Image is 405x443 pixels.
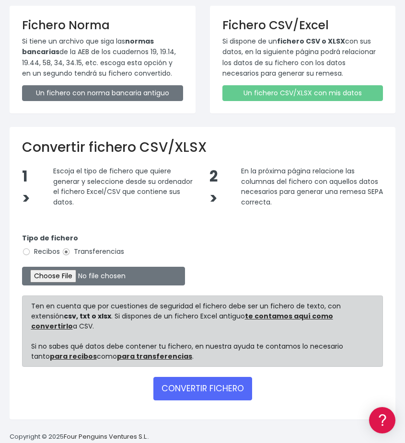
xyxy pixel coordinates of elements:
[10,190,182,199] div: Facturación
[64,311,111,321] strong: csv, txt o xlsx
[241,166,383,207] span: En la próxima página relacione las columnas del fichero con aquellos datos necesarios para genera...
[10,106,182,115] div: Convertir ficheros
[22,247,60,257] label: Recibos
[22,18,183,32] h3: Fichero Norma
[53,166,193,207] span: Escoja el tipo de fichero que quiere generar y seleccione desde su ordenador el fichero Excel/CSV...
[222,85,383,101] a: Un fichero CSV/XLSX con mis datos
[10,230,182,239] div: Programadores
[50,352,97,361] a: para recibos
[10,67,182,76] div: Información general
[10,166,182,181] a: Perfiles de empresas
[10,121,182,136] a: Formatos
[22,233,78,243] strong: Tipo de fichero
[117,352,192,361] a: para transferencias
[22,85,183,101] a: Un fichero con norma bancaria antiguo
[22,139,383,156] h2: Convertir fichero CSV/XLSX
[10,205,182,220] a: General
[10,81,182,96] a: Información general
[22,36,183,79] p: Si tiene un archivo que siga las de la AEB de los cuadernos 19, 19.14, 19.44, 58, 34, 34.15, etc....
[222,18,383,32] h3: Fichero CSV/Excel
[222,36,383,79] p: Si dispone de un con sus datos, en la siguiente página podrá relacionar los datos de su fichero c...
[22,166,30,209] span: 1 >
[10,151,182,166] a: Videotutoriales
[10,136,182,151] a: Problemas habituales
[62,247,124,257] label: Transferencias
[277,36,345,46] strong: fichero CSV o XLSX
[22,295,383,367] div: Ten en cuenta que por cuestiones de seguridad el fichero debe ser un fichero de texto, con extens...
[132,276,185,285] a: POWERED BY ENCHANT
[10,432,149,442] p: Copyright © 2025 .
[10,256,182,273] button: Contáctanos
[209,166,218,209] span: 2 >
[64,432,148,441] a: Four Penguins Ventures S.L.
[31,311,333,331] a: te contamos aquí como convertirlo
[10,245,182,260] a: API
[153,377,252,400] button: CONVERTIR FICHERO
